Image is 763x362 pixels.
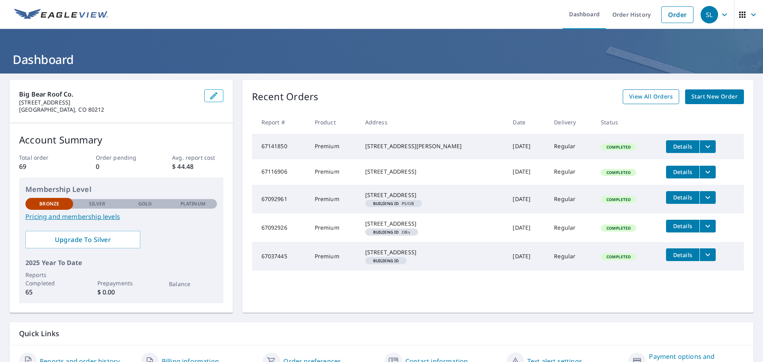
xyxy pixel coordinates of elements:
button: filesDropdownBtn-67092926 [699,220,716,232]
span: View All Orders [629,92,673,102]
td: 67116906 [252,159,308,185]
div: [STREET_ADDRESS] [365,191,500,199]
button: filesDropdownBtn-67092961 [699,191,716,204]
p: Avg. report cost [172,153,223,162]
td: Regular [548,134,595,159]
button: filesDropdownBtn-67141850 [699,140,716,153]
p: Balance [169,280,217,288]
span: Completed [602,170,635,175]
td: Regular [548,213,595,242]
span: Completed [602,197,635,202]
div: [STREET_ADDRESS][PERSON_NAME] [365,142,500,150]
button: detailsBtn-67141850 [666,140,699,153]
button: detailsBtn-67092926 [666,220,699,232]
span: Details [671,168,695,176]
p: 0 [96,162,147,171]
td: [DATE] [506,213,548,242]
span: Completed [602,144,635,150]
td: Regular [548,242,595,271]
div: [STREET_ADDRESS] [365,248,500,256]
td: [DATE] [506,159,548,185]
span: Upgrade To Silver [32,235,134,244]
p: Gold [138,200,152,207]
td: 67092961 [252,185,308,213]
td: Premium [308,185,359,213]
p: Recent Orders [252,89,319,104]
button: detailsBtn-67092961 [666,191,699,204]
span: Completed [602,225,635,231]
th: Date [506,110,548,134]
span: Details [671,194,695,201]
p: Quick Links [19,329,744,339]
p: $ 44.48 [172,162,223,171]
td: Premium [308,159,359,185]
p: Big Bear Roof Co. [19,89,198,99]
em: Building ID [373,259,399,263]
a: Pricing and membership levels [25,212,217,221]
td: 67037445 [252,242,308,271]
td: Premium [308,213,359,242]
td: Regular [548,185,595,213]
p: Order pending [96,153,147,162]
button: filesDropdownBtn-67116906 [699,166,716,178]
p: 65 [25,287,73,297]
em: Building ID [373,201,399,205]
p: Bronze [39,200,59,207]
a: View All Orders [623,89,679,104]
th: Report # [252,110,308,134]
span: Details [671,143,695,150]
span: Details [671,222,695,230]
th: Product [308,110,359,134]
th: Delivery [548,110,595,134]
div: SL [701,6,718,23]
button: detailsBtn-67037445 [666,248,699,261]
div: [STREET_ADDRESS] [365,168,500,176]
p: Silver [89,200,106,207]
a: Order [661,6,693,23]
p: [GEOGRAPHIC_DATA], CO 80212 [19,106,198,113]
span: Start New Order [691,92,738,102]
a: Upgrade To Silver [25,231,140,248]
p: Platinum [180,200,205,207]
td: [DATE] [506,185,548,213]
h1: Dashboard [10,51,753,68]
p: 2025 Year To Date [25,258,217,267]
span: Completed [602,254,635,259]
p: Account Summary [19,133,223,147]
td: Premium [308,242,359,271]
p: $ 0.00 [97,287,145,297]
td: 67092926 [252,213,308,242]
button: detailsBtn-67116906 [666,166,699,178]
img: EV Logo [14,9,108,21]
span: Details [671,251,695,259]
td: [DATE] [506,134,548,159]
span: PS/OB [368,201,419,205]
p: [STREET_ADDRESS] [19,99,198,106]
td: Regular [548,159,595,185]
div: [STREET_ADDRESS] [365,220,500,228]
p: Membership Level [25,184,217,195]
th: Status [595,110,660,134]
td: 67141850 [252,134,308,159]
p: Total order [19,153,70,162]
p: Prepayments [97,279,145,287]
button: filesDropdownBtn-67037445 [699,248,716,261]
th: Address [359,110,507,134]
a: Start New Order [685,89,744,104]
p: 69 [19,162,70,171]
td: [DATE] [506,242,548,271]
em: Building ID [373,230,399,234]
p: Reports Completed [25,271,73,287]
span: OBs [368,230,415,234]
td: Premium [308,134,359,159]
